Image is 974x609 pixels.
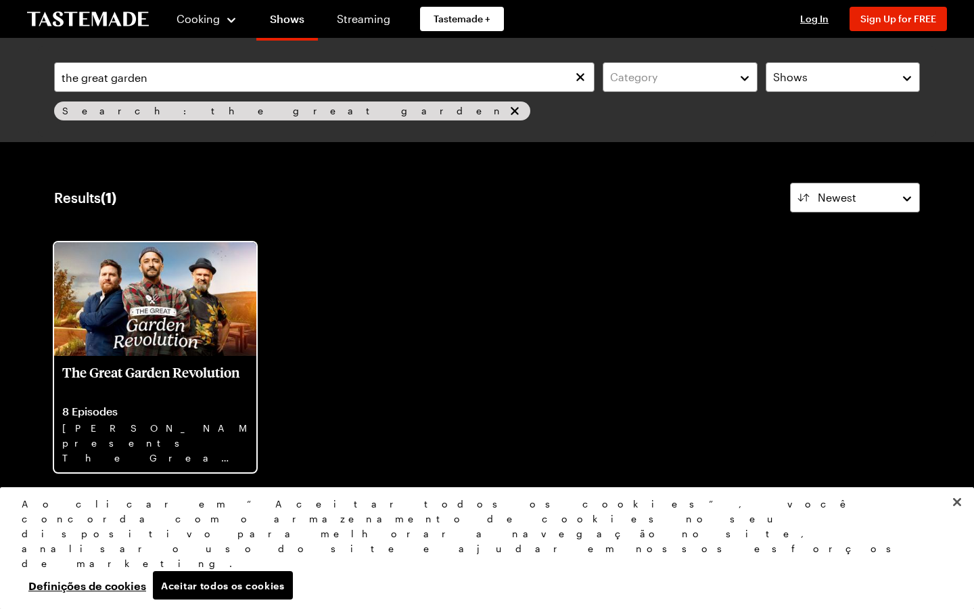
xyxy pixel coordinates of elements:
[256,3,318,41] a: Shows
[507,104,522,118] button: remove Search: the great garden
[818,189,856,206] span: Newest
[420,7,504,31] a: Tastemade +
[54,242,256,356] img: The Great Garden Revolution
[22,497,941,600] div: Privacidade
[62,405,248,418] p: 8 Episodes
[101,189,116,206] span: ( 1 )
[790,183,920,212] button: Newest
[787,12,841,26] button: Log In
[860,13,936,24] span: Sign Up for FREE
[850,7,947,31] button: Sign Up for FREE
[62,421,248,464] p: [PERSON_NAME] presents The Great Garden Revolution, a call to arms for people to transform their ...
[434,12,490,26] span: Tastemade +
[766,62,920,92] button: Shows
[800,13,829,24] span: Log In
[610,69,729,85] div: Category
[573,70,588,85] button: Clear search
[62,105,505,117] span: Search: the great garden
[54,242,256,472] a: The Great Garden RevolutionThe Great Garden Revolution8 Episodes[PERSON_NAME] presents The Great ...
[22,497,941,571] div: Ao clicar em “Aceitar todos os cookies”, você concorda com o armazenamento de cookies no seu disp...
[603,62,757,92] button: Category
[54,62,595,92] input: Search
[942,487,972,517] button: Fechar
[54,189,116,206] div: Results
[22,571,153,600] button: Definições de cookies
[176,3,237,35] button: Cooking
[27,12,149,27] a: To Tastemade Home Page
[773,69,808,85] span: Shows
[62,364,248,397] p: The Great Garden Revolution
[153,571,293,600] button: Aceitar todos os cookies
[177,12,220,25] span: Cooking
